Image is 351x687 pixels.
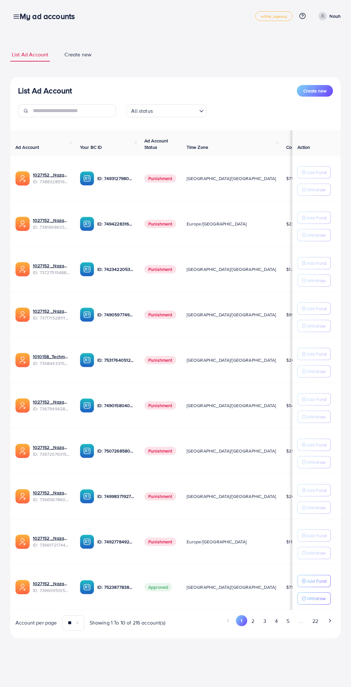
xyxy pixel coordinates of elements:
img: ic-ba-acc.ded83a64.svg [80,580,94,594]
button: Add Fund [297,439,331,451]
span: Ad Account [15,144,39,150]
span: ID: 7372751548805726224 [33,269,70,276]
p: ID: 7490158040596217873 [97,402,134,409]
span: ID: 7368443315504726017 [33,360,70,367]
img: ic-ads-acc.e4c84228.svg [15,580,30,594]
img: ic-ads-acc.e4c84228.svg [15,217,30,231]
span: [GEOGRAPHIC_DATA]/[GEOGRAPHIC_DATA] [187,266,276,272]
button: Go to page 1 [236,615,247,626]
p: ID: 7423422053648285697 [97,265,134,273]
img: ic-ads-acc.e4c84228.svg [15,398,30,413]
p: Withdraw [307,322,326,330]
button: Add Fund [297,212,331,224]
a: 1027152 _Nazaagency_006 [33,580,70,587]
button: Go to page 2 [247,615,259,627]
img: ic-ba-acc.ded83a64.svg [80,444,94,458]
button: Withdraw [297,365,331,377]
span: ID: 7367949428067450896 [33,406,70,412]
button: Add Fund [297,166,331,178]
span: All status [130,106,154,116]
p: Withdraw [307,595,326,602]
span: Action [297,144,310,150]
span: Create new [64,51,92,58]
img: ic-ba-acc.ded83a64.svg [80,353,94,367]
p: Add Fund [307,305,327,312]
img: ic-ba-acc.ded83a64.svg [80,217,94,231]
a: white_agency [255,11,292,21]
span: Punishment [144,401,176,410]
img: ic-ba-acc.ded83a64.svg [80,308,94,322]
img: ic-ads-acc.e4c84228.svg [15,171,30,186]
a: 1027152 _Nazaagency_04 [33,308,70,314]
img: ic-ba-acc.ded83a64.svg [80,171,94,186]
div: <span class='underline'>1027152 _Nazaagency_0051</span></br>7366567860828749825 [33,490,70,503]
span: Punishment [144,492,176,501]
a: Nouh [316,12,341,20]
img: ic-ads-acc.e4c84228.svg [15,489,30,503]
h3: List Ad Account [18,86,72,95]
span: ID: 7371715281112170513 [33,315,70,321]
p: Withdraw [307,413,326,421]
a: 1010158_Techmanistan pk acc_1715599413927 [33,353,70,360]
a: 1027152 _Nazaagency_003 [33,399,70,405]
button: Withdraw [297,411,331,423]
p: Add Fund [307,486,327,494]
p: Add Fund [307,259,327,267]
span: $1.31 [286,266,296,272]
div: <span class='underline'>1027152 _Nazaagency_007</span></br>7372751548805726224 [33,262,70,276]
input: Search for option [155,105,197,116]
p: ID: 7499837192777400321 [97,492,134,500]
span: [GEOGRAPHIC_DATA]/[GEOGRAPHIC_DATA] [187,493,276,500]
p: Nouh [329,12,341,20]
button: Add Fund [297,393,331,406]
span: ID: 7366095105679261697 [33,587,70,594]
img: ic-ba-acc.ded83a64.svg [80,535,94,549]
a: 1027152 _Nazaagency_023 [33,217,70,224]
a: 1027152 _Nazaagency_018 [33,535,70,541]
div: <span class='underline'>1027152 _Nazaagency_018</span></br>7366172174454882305 [33,535,70,548]
span: Create new [303,88,327,94]
img: ic-ads-acc.e4c84228.svg [15,444,30,458]
button: Withdraw [297,547,331,559]
a: 1027152 _Nazaagency_0051 [33,490,70,496]
img: ic-ba-acc.ded83a64.svg [80,489,94,503]
ul: Pagination [181,615,336,627]
span: [GEOGRAPHIC_DATA]/[GEOGRAPHIC_DATA] [187,311,276,318]
p: ID: 7490597749134508040 [97,311,134,319]
span: Account per page [15,619,57,626]
span: Europe/[GEOGRAPHIC_DATA] [187,221,247,227]
span: Time Zone [187,144,208,150]
p: Add Fund [307,214,327,222]
p: Add Fund [307,350,327,358]
p: ID: 7523877838957576209 [97,583,134,591]
button: Go to page 5 [282,615,294,627]
h3: My ad accounts [20,12,80,21]
span: Punishment [144,220,176,228]
span: $11.32 [286,539,298,545]
span: white_agency [261,14,287,18]
span: Punishment [144,538,176,546]
span: $2584 [286,448,299,454]
p: Withdraw [307,549,326,557]
p: Withdraw [307,458,326,466]
img: ic-ads-acc.e4c84228.svg [15,353,30,367]
span: $715 [286,175,296,182]
span: ID: 7388328519014645761 [33,178,70,185]
span: $546.22 [286,402,303,409]
button: Go to page 4 [270,615,282,627]
p: Add Fund [307,168,327,176]
p: Add Fund [307,577,327,585]
span: Your BC ID [80,144,102,150]
img: ic-ba-acc.ded83a64.svg [80,398,94,413]
p: Withdraw [307,186,326,194]
p: Withdraw [307,277,326,284]
button: Add Fund [297,348,331,360]
button: Withdraw [297,592,331,605]
p: ID: 7492778492849930241 [97,538,134,546]
a: 1027152 _Nazaagency_019 [33,172,70,178]
span: $7599.63 [286,584,305,590]
button: Go to page 3 [259,615,270,627]
p: Add Fund [307,396,327,403]
p: Add Fund [307,532,327,539]
span: Approved [144,583,172,591]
